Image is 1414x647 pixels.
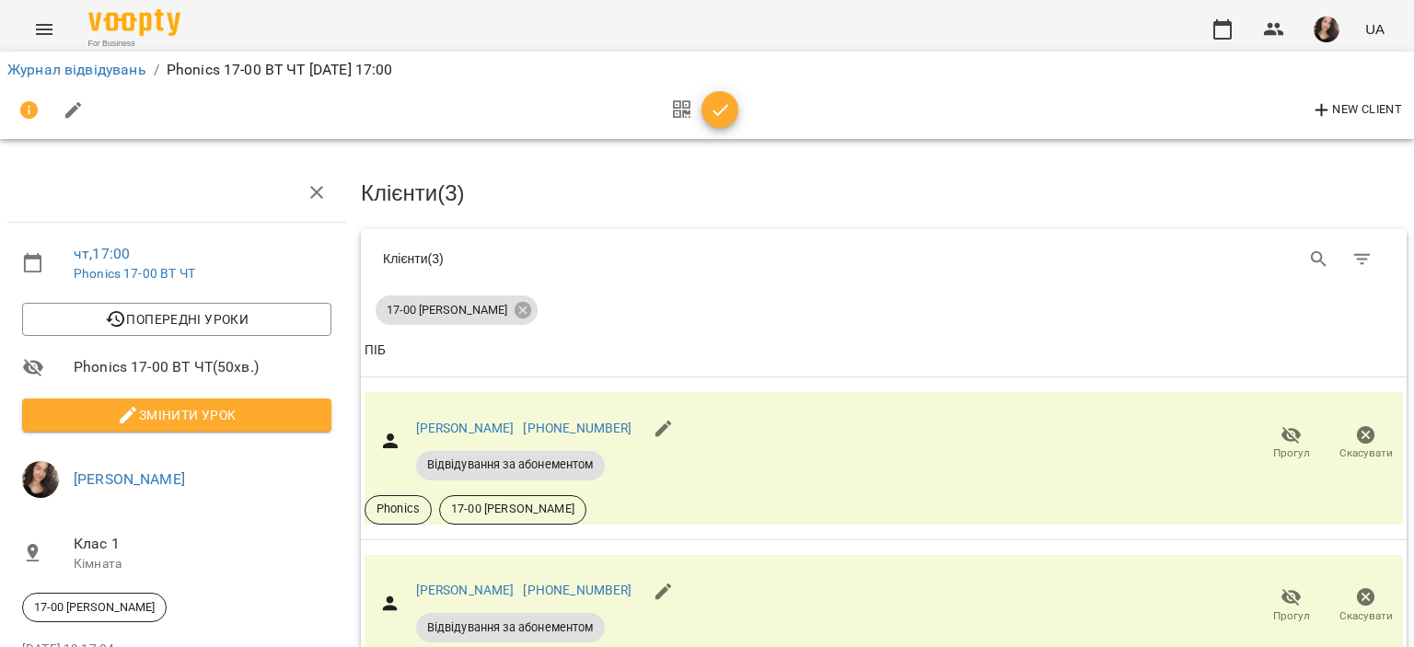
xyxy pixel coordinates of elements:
[74,533,331,555] span: Клас 1
[1314,17,1339,42] img: af1f68b2e62f557a8ede8df23d2b6d50.jpg
[416,421,515,435] a: [PERSON_NAME]
[1306,96,1407,125] button: New Client
[1254,580,1328,631] button: Прогул
[37,308,317,330] span: Попередні уроки
[1254,418,1328,469] button: Прогул
[22,593,167,622] div: 17-00 [PERSON_NAME]
[22,399,331,432] button: Змінити урок
[74,555,331,573] p: Кімната
[365,501,431,517] span: Phonics
[1273,608,1310,624] span: Прогул
[7,61,146,78] a: Журнал відвідувань
[1358,12,1392,46] button: UA
[1328,418,1403,469] button: Скасувати
[365,340,1403,362] span: ПІБ
[74,266,195,281] a: Phonics 17-00 ВТ ЧТ
[22,303,331,336] button: Попередні уроки
[1365,19,1385,39] span: UA
[361,181,1407,205] h3: Клієнти ( 3 )
[365,340,386,362] div: ПІБ
[416,619,605,636] span: Відвідування за абонементом
[416,456,605,473] span: Відвідування за абонементом
[74,470,185,488] a: [PERSON_NAME]
[383,249,870,268] div: Клієнти ( 3 )
[416,583,515,597] a: [PERSON_NAME]
[523,583,632,597] a: [PHONE_NUMBER]
[1339,608,1393,624] span: Скасувати
[74,356,331,378] span: Phonics 17-00 ВТ ЧТ ( 50 хв. )
[37,404,317,426] span: Змінити урок
[22,7,66,52] button: Menu
[376,302,518,318] span: 17-00 [PERSON_NAME]
[88,9,180,36] img: Voopty Logo
[1328,580,1403,631] button: Скасувати
[7,59,1407,81] nav: breadcrumb
[23,599,166,616] span: 17-00 [PERSON_NAME]
[523,421,632,435] a: [PHONE_NUMBER]
[88,38,180,50] span: For Business
[440,501,585,517] span: 17-00 [PERSON_NAME]
[154,59,159,81] li: /
[1339,445,1393,461] span: Скасувати
[376,295,538,325] div: 17-00 [PERSON_NAME]
[365,340,386,362] div: Sort
[167,59,393,81] p: Phonics 17-00 ВТ ЧТ [DATE] 17:00
[1297,237,1341,282] button: Search
[74,245,130,262] a: чт , 17:00
[1273,445,1310,461] span: Прогул
[22,461,59,498] img: af1f68b2e62f557a8ede8df23d2b6d50.jpg
[1311,99,1402,121] span: New Client
[1340,237,1385,282] button: Фільтр
[361,229,1407,288] div: Table Toolbar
